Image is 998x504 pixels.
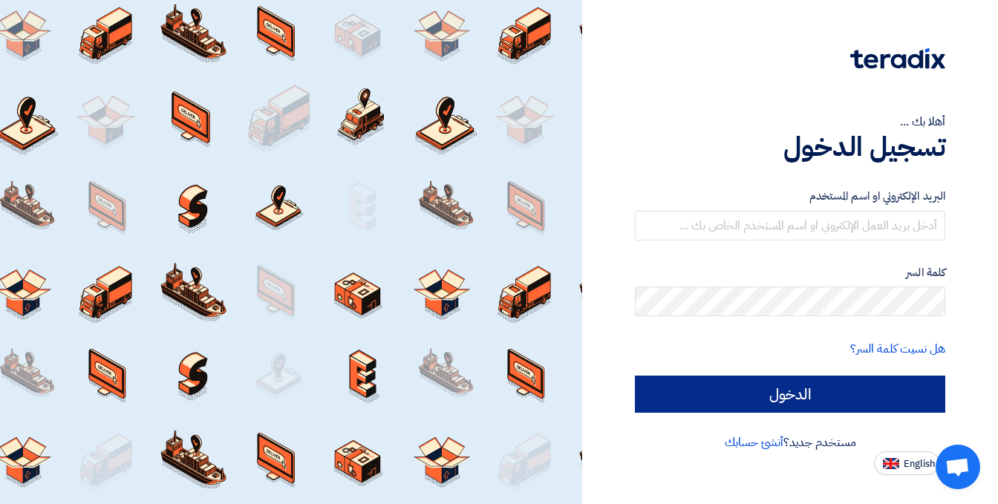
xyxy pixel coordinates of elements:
input: الدخول [635,376,945,413]
img: en-US.png [883,458,899,469]
label: البريد الإلكتروني او اسم المستخدم [635,188,945,205]
a: أنشئ حسابك [725,433,783,451]
div: مستخدم جديد؟ [635,433,945,451]
a: دردشة مفتوحة [936,445,980,489]
h1: تسجيل الدخول [635,131,945,163]
button: English [874,451,939,475]
img: Teradix logo [850,48,945,69]
span: English [904,459,935,469]
label: كلمة السر [635,264,945,281]
input: أدخل بريد العمل الإلكتروني او اسم المستخدم الخاص بك ... [635,211,945,240]
a: هل نسيت كلمة السر؟ [850,340,945,358]
div: أهلا بك ... [635,113,945,131]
